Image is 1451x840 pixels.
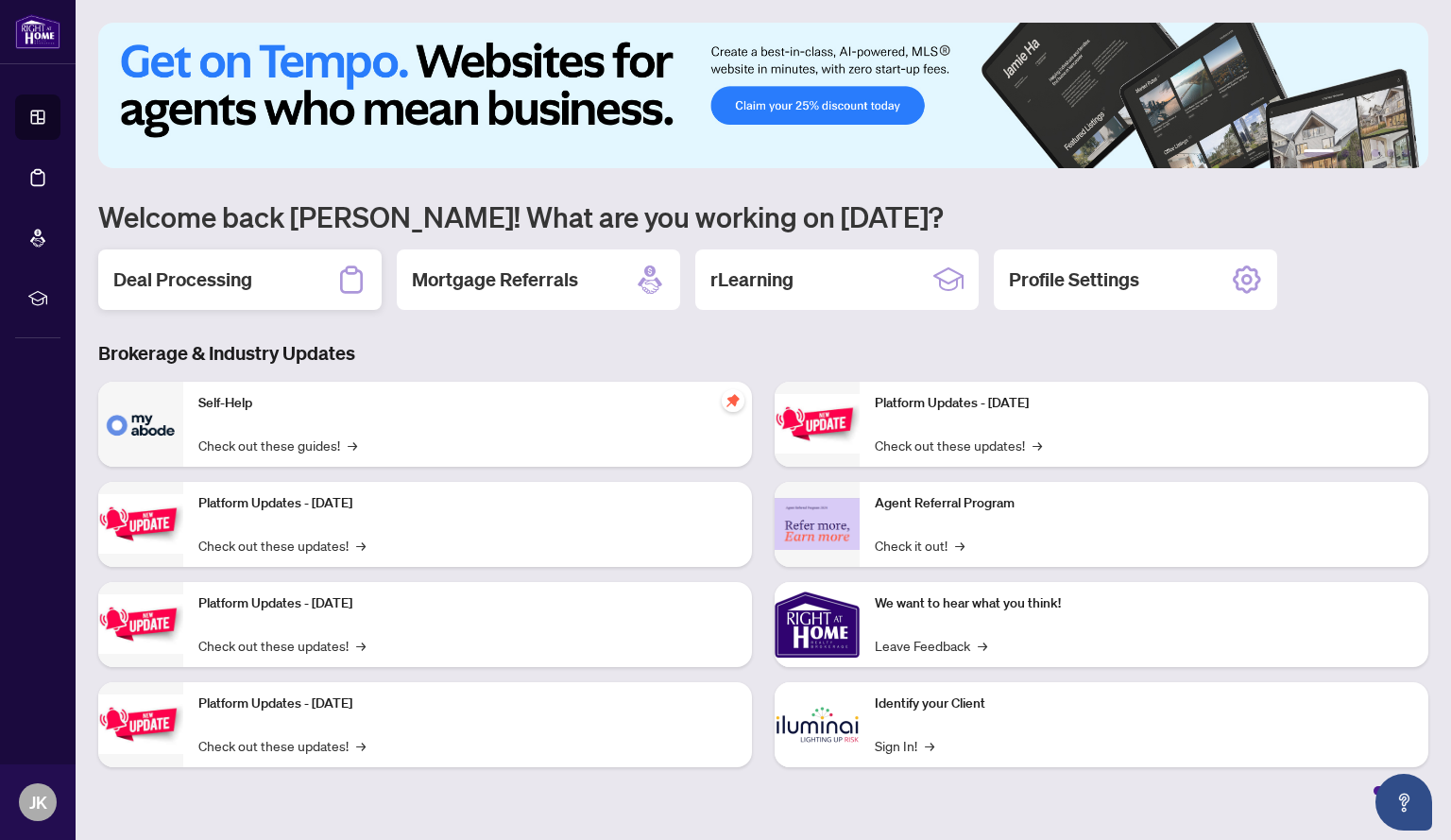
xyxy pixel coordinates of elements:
button: 1 [1304,149,1334,157]
button: 3 [1357,149,1364,157]
img: Platform Updates - June 23, 2025 [775,394,860,454]
p: Platform Updates - [DATE] [875,393,1413,414]
img: Identify your Client [775,682,860,767]
span: → [978,635,987,656]
button: Open asap [1375,774,1432,831]
span: → [955,535,964,556]
h2: Profile Settings [1009,266,1139,293]
span: → [1033,435,1042,455]
a: Check out these updates!→ [198,635,366,656]
h2: Mortgage Referrals [412,266,578,293]
p: Identify your Client [875,694,1413,714]
img: Platform Updates - July 21, 2025 [98,594,183,654]
span: pushpin [722,389,744,412]
img: Self-Help [98,382,183,467]
span: → [356,735,366,756]
h3: Brokerage & Industry Updates [98,340,1428,367]
p: We want to hear what you think! [875,593,1413,614]
p: Platform Updates - [DATE] [198,493,737,514]
a: Check out these updates!→ [198,735,366,756]
h2: Deal Processing [113,266,252,293]
a: Check out these updates!→ [198,535,366,556]
a: Sign In!→ [875,735,934,756]
a: Check out these guides!→ [198,435,357,455]
p: Platform Updates - [DATE] [198,694,737,714]
button: 4 [1372,149,1379,157]
img: Slide 0 [98,23,1428,168]
span: JK [29,789,47,815]
p: Platform Updates - [DATE] [198,593,737,614]
span: → [356,535,366,556]
img: Platform Updates - July 8, 2025 [98,694,183,754]
span: → [356,635,366,656]
img: Agent Referral Program [775,498,860,550]
button: 6 [1402,149,1409,157]
span: → [348,435,357,455]
img: Platform Updates - September 16, 2025 [98,494,183,554]
h1: Welcome back [PERSON_NAME]! What are you working on [DATE]? [98,198,1428,234]
a: Check it out!→ [875,535,964,556]
h2: rLearning [710,266,794,293]
p: Self-Help [198,393,737,414]
img: We want to hear what you think! [775,582,860,667]
button: 2 [1341,149,1349,157]
a: Leave Feedback→ [875,635,987,656]
span: → [925,735,934,756]
button: 5 [1387,149,1394,157]
a: Check out these updates!→ [875,435,1042,455]
img: logo [15,14,60,49]
p: Agent Referral Program [875,493,1413,514]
